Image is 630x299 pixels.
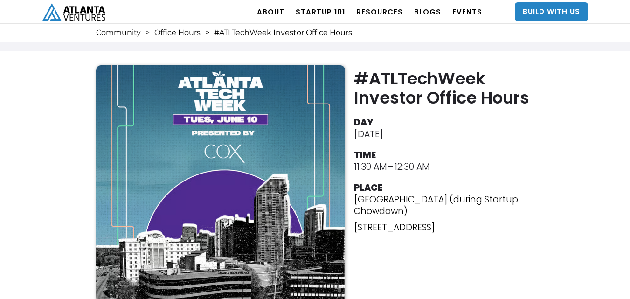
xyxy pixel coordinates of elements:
[354,161,387,173] div: 11:30 AM
[145,28,150,37] div: >
[214,28,352,37] div: #ATLTechWeek Investor Office Hours
[395,161,430,173] div: 12:30 AM
[354,222,539,233] p: [STREET_ADDRESS]
[354,194,539,217] p: [GEOGRAPHIC_DATA] (during Startup Chowdown)
[354,149,376,161] div: TIME
[205,28,209,37] div: >
[354,69,539,107] h2: #ATLTechWeek Investor Office Hours
[354,128,383,140] div: [DATE]
[96,28,141,37] a: Community
[388,161,394,173] div: –
[354,117,374,128] div: DAY
[515,2,588,21] a: Build With Us
[354,182,382,194] div: PLACE
[154,28,201,37] a: Office Hours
